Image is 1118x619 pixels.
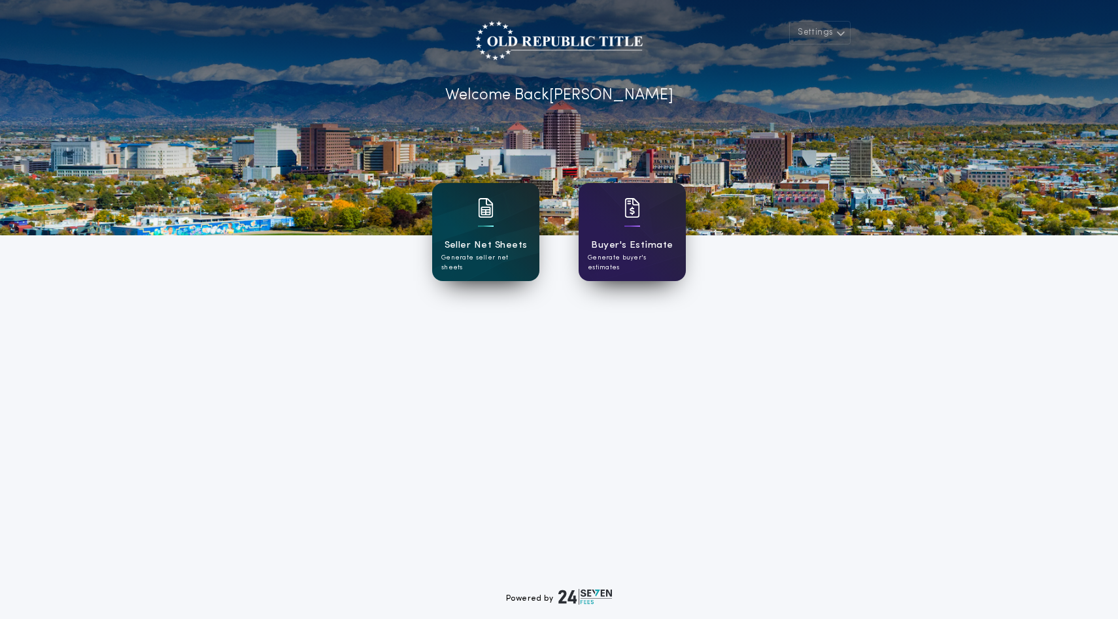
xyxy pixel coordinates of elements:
p: Generate buyer's estimates [588,253,677,273]
h1: Seller Net Sheets [445,238,528,253]
div: Powered by [506,589,612,605]
img: account-logo [475,21,643,60]
button: Settings [789,21,851,44]
a: card iconBuyer's EstimateGenerate buyer's estimates [579,183,686,281]
a: card iconSeller Net SheetsGenerate seller net sheets [432,183,539,281]
img: logo [558,589,612,605]
img: card icon [624,198,640,218]
h1: Buyer's Estimate [591,238,673,253]
p: Generate seller net sheets [441,253,530,273]
img: card icon [478,198,494,218]
p: Welcome Back [PERSON_NAME] [445,84,673,107]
